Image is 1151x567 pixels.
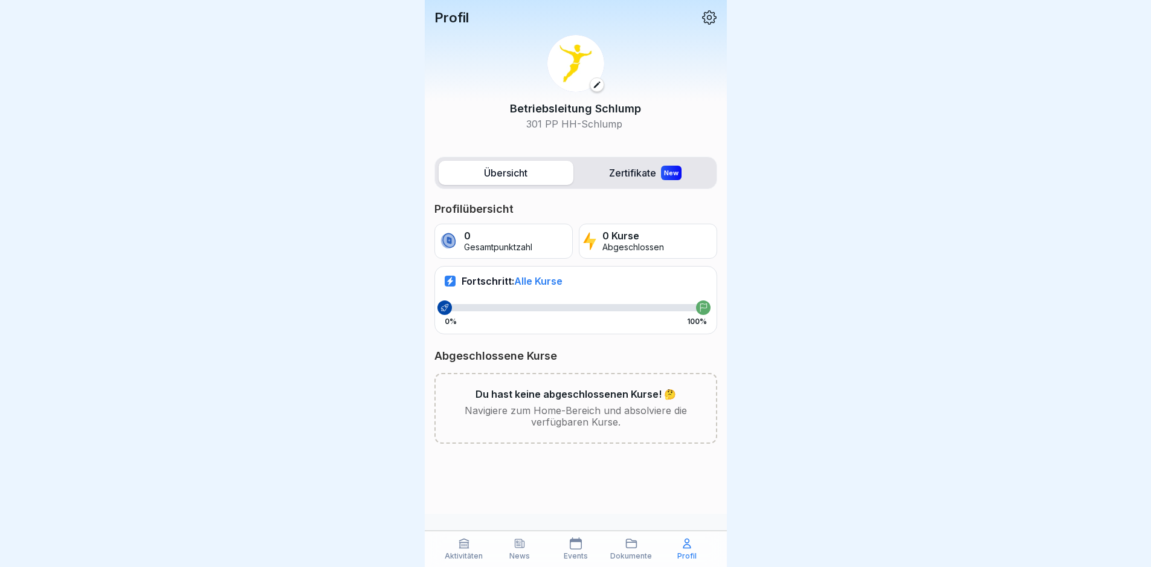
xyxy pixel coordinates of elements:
img: lightning.svg [583,231,597,251]
img: coin.svg [439,231,459,251]
p: Du hast keine abgeschlossenen Kurse! 🤔 [476,389,676,400]
p: Aktivitäten [445,552,483,560]
p: Abgeschlossen [602,242,664,253]
p: Betriebsleitung Schlump [510,100,641,117]
p: 100% [687,317,707,326]
p: News [509,552,530,560]
img: vd4jgc378hxa8p7qw0fvrl7x.png [547,35,604,92]
p: Gesamtpunktzahl [464,242,532,253]
p: 0 [464,230,532,242]
p: 301 PP HH-Schlump [510,117,641,131]
p: Dokumente [610,552,652,560]
span: Alle Kurse [514,275,563,287]
p: Events [564,552,588,560]
p: Navigiere zum Home-Bereich und absolviere die verfügbaren Kurse. [455,405,697,428]
label: Zertifikate [578,161,713,185]
p: 0% [445,317,457,326]
label: Übersicht [439,161,573,185]
p: Fortschritt: [462,275,563,287]
p: Profilübersicht [434,202,717,216]
p: Profil [677,552,697,560]
div: New [661,166,682,180]
p: Profil [434,10,469,25]
p: 0 Kurse [602,230,664,242]
p: Abgeschlossene Kurse [434,349,717,363]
